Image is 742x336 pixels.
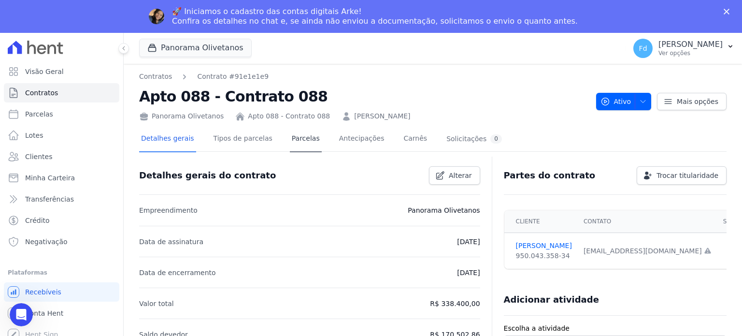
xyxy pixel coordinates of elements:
[4,232,119,251] a: Negativação
[677,97,718,106] span: Mais opções
[25,237,68,247] span: Negativação
[4,168,119,188] a: Minha Carteira
[25,88,58,98] span: Contratos
[4,304,119,323] a: Conta Hent
[248,111,330,121] a: Apto 088 - Contrato 088
[596,93,652,110] button: Ativo
[429,166,480,185] a: Alterar
[444,127,504,152] a: Solicitações0
[600,93,631,110] span: Ativo
[10,303,33,326] iframe: Intercom live chat
[8,267,115,278] div: Plataformas
[504,323,727,334] label: Escolha a atividade
[354,111,410,121] a: [PERSON_NAME]
[578,210,717,233] th: Contato
[516,251,572,261] div: 950.043.358-34
[504,294,599,306] h3: Adicionar atividade
[584,246,712,256] div: [EMAIL_ADDRESS][DOMAIN_NAME]
[490,134,502,144] div: 0
[25,67,64,76] span: Visão Geral
[149,9,164,24] img: Profile image for Adriane
[401,127,429,152] a: Carnês
[658,49,723,57] p: Ver opções
[139,205,198,216] p: Empreendimento
[25,173,75,183] span: Minha Carteira
[139,267,216,278] p: Data de encerramento
[4,104,119,124] a: Parcelas
[25,287,61,297] span: Recebíveis
[139,170,276,181] h3: Detalhes gerais do contrato
[139,127,196,152] a: Detalhes gerais
[25,308,63,318] span: Conta Hent
[25,152,52,161] span: Clientes
[139,236,203,248] p: Data de assinatura
[408,205,480,216] p: Panorama Olivetanos
[658,40,723,49] p: [PERSON_NAME]
[212,127,274,152] a: Tipos de parcelas
[290,127,322,152] a: Parcelas
[4,211,119,230] a: Crédito
[449,171,472,180] span: Alterar
[516,241,572,251] a: [PERSON_NAME]
[724,9,733,15] div: Fechar
[25,216,50,225] span: Crédito
[637,166,727,185] a: Trocar titularidade
[139,72,269,82] nav: Breadcrumb
[626,35,742,62] button: Fd [PERSON_NAME] Ver opções
[504,170,596,181] h3: Partes do contrato
[139,72,588,82] nav: Breadcrumb
[4,83,119,102] a: Contratos
[4,282,119,302] a: Recebíveis
[139,111,224,121] div: Panorama Olivetanos
[25,194,74,204] span: Transferências
[4,62,119,81] a: Visão Geral
[139,72,172,82] a: Contratos
[639,45,647,52] span: Fd
[172,7,578,26] div: 🚀 Iniciamos o cadastro das contas digitais Arke! Confira os detalhes no chat e, se ainda não envi...
[430,298,480,309] p: R$ 338.400,00
[457,267,480,278] p: [DATE]
[139,39,252,57] button: Panorama Olivetanos
[139,86,588,107] h2: Apto 088 - Contrato 088
[656,171,718,180] span: Trocar titularidade
[139,298,174,309] p: Valor total
[657,93,727,110] a: Mais opções
[4,126,119,145] a: Lotes
[197,72,269,82] a: Contrato #91e1e1e9
[504,210,578,233] th: Cliente
[337,127,386,152] a: Antecipações
[4,147,119,166] a: Clientes
[25,131,43,140] span: Lotes
[4,190,119,209] a: Transferências
[25,109,53,119] span: Parcelas
[457,236,480,248] p: [DATE]
[446,134,502,144] div: Solicitações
